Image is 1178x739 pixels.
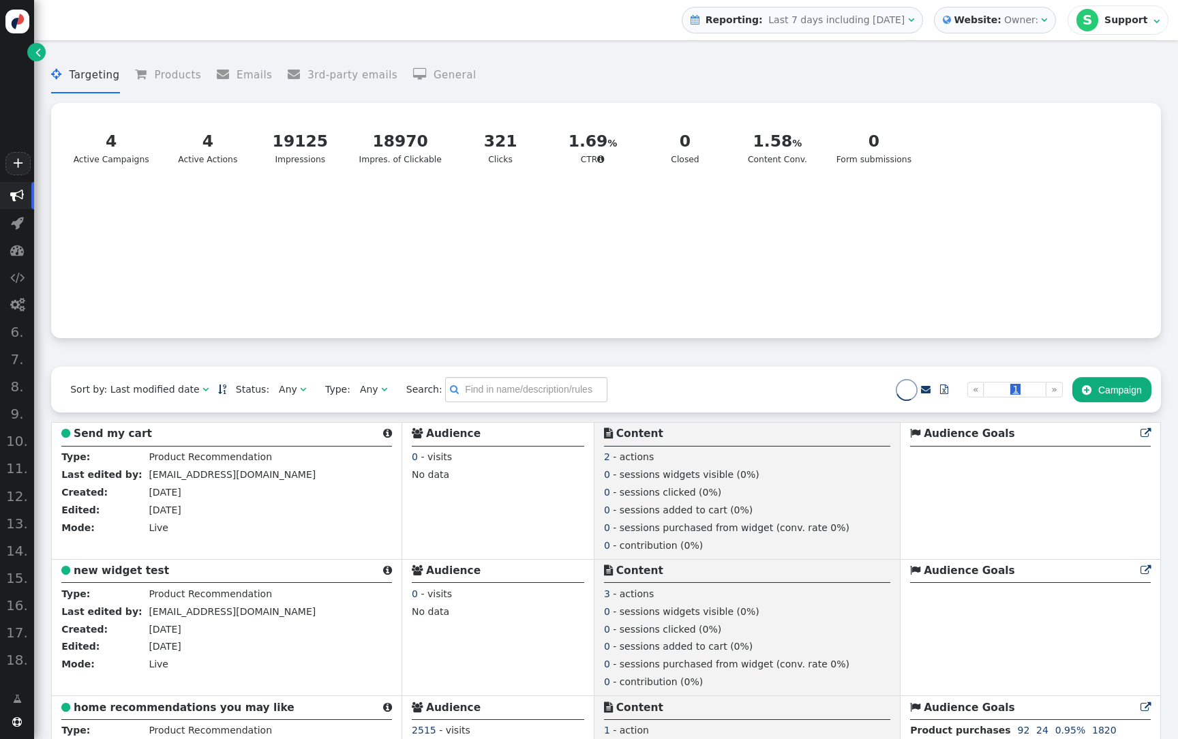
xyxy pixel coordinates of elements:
[13,692,22,706] span: 
[1036,725,1048,736] span: 24
[426,564,481,577] b: Audience
[604,428,613,438] span: 
[604,469,610,480] span: 0
[10,298,25,312] span: 
[74,130,149,166] div: Active Campaigns
[149,469,316,480] span: [EMAIL_ADDRESS][DOMAIN_NAME]
[135,57,201,93] li: Products
[1141,564,1151,577] a: 
[316,382,350,397] span: Type:
[202,384,209,394] span: 
[1072,377,1151,402] button: Campaign
[412,451,418,462] span: 0
[458,121,542,175] a: 321Clicks
[300,384,306,394] span: 
[359,130,442,153] div: 18970
[559,130,626,166] div: CTR
[1141,702,1151,714] a: 
[604,702,613,712] span: 
[149,624,181,635] span: [DATE]
[288,57,397,93] li: 3rd-party emails
[910,725,1010,736] b: Product purchases
[412,428,423,438] span: 
[412,606,449,617] span: No data
[736,121,819,175] a: 1.58Content Conv.
[643,121,727,175] a: 0Closed
[412,725,436,736] span: 2515
[1041,15,1047,25] span: 
[267,130,334,153] div: 19125
[613,624,721,635] span: - sessions clicked (0%)
[217,68,237,80] span: 
[604,451,610,462] span: 2
[467,130,534,166] div: Clicks
[61,487,108,498] b: Created:
[74,427,152,440] b: Send my cart
[74,702,294,714] b: home recommendations you may like
[613,540,703,551] span: - contribution (0%)
[175,130,242,153] div: 4
[166,121,250,175] a: 4Active Actions
[383,565,392,575] span: 
[613,676,703,687] span: - contribution (0%)
[613,451,654,462] span: - actions
[74,130,149,153] div: 4
[61,428,70,438] span: 
[51,57,119,93] li: Targeting
[74,564,169,577] b: new widget test
[10,243,24,257] span: 
[383,428,392,438] span: 
[70,382,199,397] div: Sort by: Last modified date
[597,155,605,164] span: 
[61,565,70,575] span: 
[218,384,226,394] span: Sorted in descending order
[604,522,610,533] span: 0
[421,588,452,599] span: - visits
[10,271,25,284] span: 
[613,487,721,498] span: - sessions clicked (0%)
[61,504,100,515] b: Edited:
[279,382,297,397] div: Any
[467,130,534,153] div: 321
[691,15,699,25] span: 
[149,641,181,652] span: [DATE]
[604,540,610,551] span: 0
[1141,565,1151,575] span: 
[61,725,90,736] b: Type:
[397,384,442,395] span: Search:
[149,504,181,515] span: [DATE]
[27,43,46,61] a: 
[61,469,142,480] b: Last edited by:
[910,565,920,575] span: 
[967,382,984,397] a: «
[1141,428,1151,438] span: 
[1104,14,1151,26] div: Support
[768,14,905,25] span: Last 7 days including [DATE]
[5,152,30,175] a: +
[149,588,272,599] span: Product Recommendation
[439,725,470,736] span: - visits
[604,676,610,687] span: 0
[1017,725,1029,736] span: 92
[613,469,759,480] span: - sessions widgets visible (0%)
[951,13,1004,27] b: Website:
[836,130,911,166] div: Form submissions
[413,68,434,80] span: 
[1004,13,1038,27] div: Owner:
[613,606,759,617] span: - sessions widgets visible (0%)
[65,121,157,175] a: 4Active Campaigns
[359,130,442,166] div: Impres. of Clickable
[3,687,31,711] a: 
[613,522,849,533] span: - sessions purchased from widget (conv. rate 0%)
[604,725,610,736] span: 1
[217,57,273,93] li: Emails
[445,377,607,402] input: Find in name/description/rules
[924,702,1015,714] b: Audience Goals
[1055,725,1085,736] span: 0.95%
[1092,725,1117,736] span: 1820
[1010,384,1021,395] span: 1
[350,121,450,175] a: 18970Impres. of Clickable
[149,487,181,498] span: [DATE]
[149,451,272,462] span: Product Recommendation
[616,427,663,440] b: Content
